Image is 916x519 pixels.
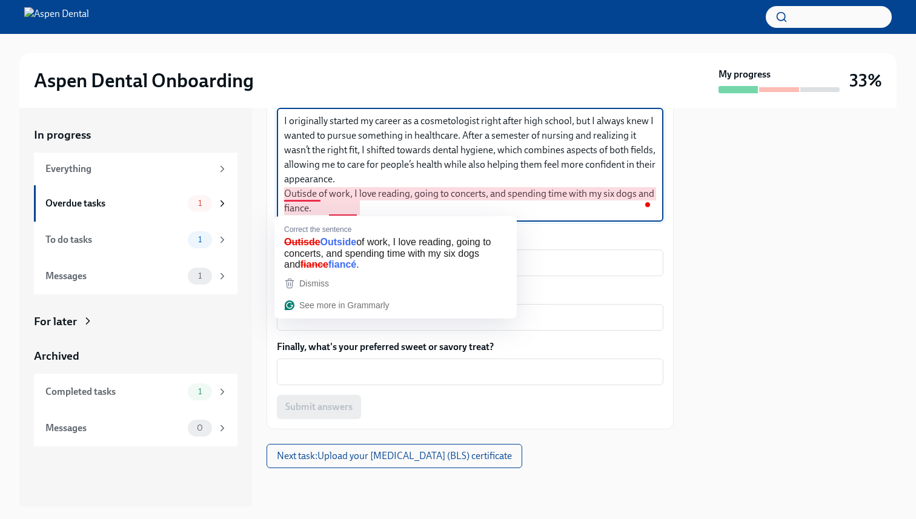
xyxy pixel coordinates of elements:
span: 0 [190,423,210,432]
div: Messages [45,421,183,435]
div: For later [34,314,77,329]
a: In progress [34,127,237,143]
strong: My progress [719,68,771,81]
a: Messages1 [34,258,237,294]
a: To do tasks1 [34,222,237,258]
h3: 33% [849,70,882,91]
div: Everything [45,162,212,176]
textarea: To enrich screen reader interactions, please activate Accessibility in Grammarly extension settings [284,114,656,216]
a: For later [34,314,237,329]
h2: Aspen Dental Onboarding [34,68,254,93]
span: 1 [191,235,209,244]
label: Finally, what's your preferred sweet or savory treat? [277,340,663,354]
span: 1 [191,271,209,280]
span: 1 [191,199,209,208]
a: Archived [34,348,237,364]
div: To do tasks [45,233,183,246]
a: Completed tasks1 [34,374,237,410]
span: Next task : Upload your [MEDICAL_DATA] (BLS) certificate [277,450,512,462]
div: Overdue tasks [45,197,183,210]
img: Aspen Dental [24,7,89,27]
div: Completed tasks [45,385,183,398]
div: Messages [45,269,183,283]
button: Next task:Upload your [MEDICAL_DATA] (BLS) certificate [267,444,522,468]
span: 1 [191,387,209,396]
a: Overdue tasks1 [34,185,237,222]
a: Messages0 [34,410,237,446]
a: Everything [34,153,237,185]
